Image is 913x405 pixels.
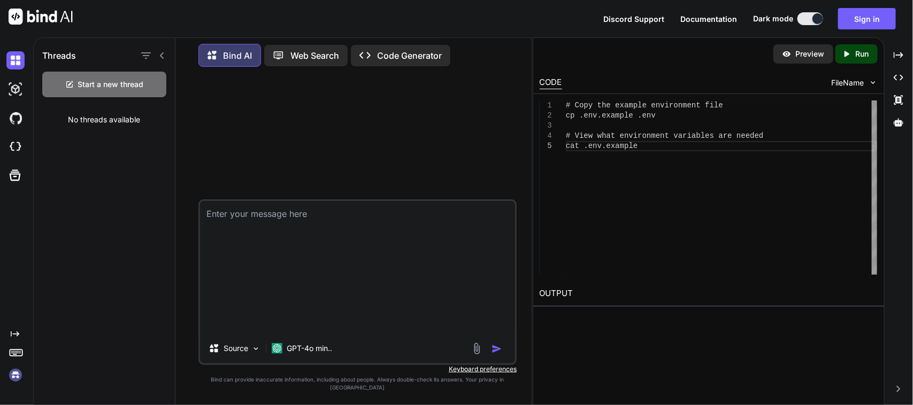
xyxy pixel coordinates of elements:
[223,49,252,62] p: Bind AI
[34,106,175,134] div: No threads available
[6,366,25,384] img: signin
[540,100,552,111] div: 1
[198,365,517,373] p: Keyboard preferences
[540,76,562,89] div: CODE
[251,344,260,353] img: Pick Models
[9,9,73,25] img: Bind AI
[6,80,25,98] img: darkAi-studio
[869,78,878,87] img: chevron down
[200,201,515,333] textarea: L'ip dolor sit ametconse adip elitse doei tempori utl etdo MAG. Aliq eni a minim ve quisnost ex u...
[566,142,638,150] span: cat .env.example
[540,111,552,121] div: 2
[603,13,664,25] button: Discord Support
[838,8,896,29] button: Sign in
[566,111,656,120] span: cp .env.example .env
[6,109,25,127] img: githubDark
[471,342,483,355] img: attachment
[287,343,332,354] p: GPT-4o min..
[680,13,737,25] button: Documentation
[6,51,25,69] img: darkChat
[224,343,248,354] p: Source
[198,376,517,392] p: Bind can provide inaccurate information, including about people. Always double-check its answers....
[42,49,76,62] h1: Threads
[782,49,792,59] img: preview
[796,49,825,59] p: Preview
[290,49,339,62] p: Web Search
[603,14,664,24] span: Discord Support
[540,131,552,141] div: 4
[856,49,869,59] p: Run
[540,121,552,131] div: 3
[832,77,864,88] span: FileName
[566,101,723,110] span: # Copy the example environment file
[540,141,552,151] div: 5
[78,79,144,90] span: Start a new thread
[680,14,737,24] span: Documentation
[377,49,442,62] p: Code Generator
[566,131,764,140] span: # View what environment variables are needed
[753,13,793,24] span: Dark mode
[492,344,502,354] img: icon
[272,343,282,354] img: GPT-4o mini
[6,138,25,156] img: cloudideIcon
[533,281,884,306] h2: OUTPUT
